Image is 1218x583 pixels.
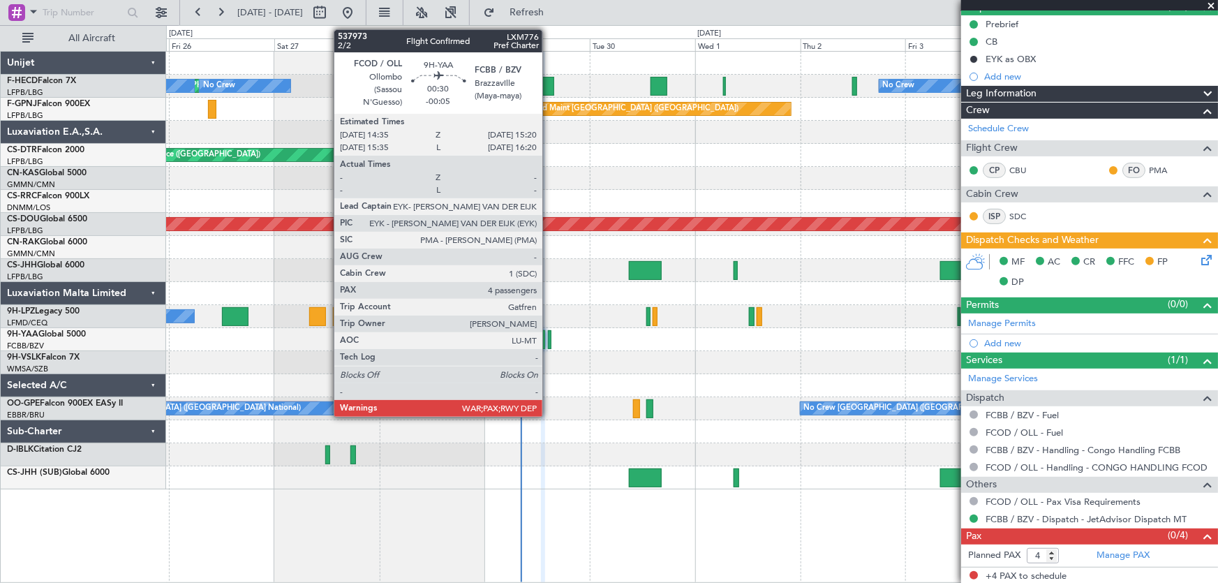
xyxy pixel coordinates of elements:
a: LFPB/LBG [7,110,43,121]
a: 9H-YAAGlobal 5000 [7,330,86,339]
span: CN-RAK [7,238,40,246]
a: Schedule Crew [968,122,1029,136]
button: Refresh [477,1,560,24]
span: Leg Information [966,86,1037,102]
a: LFPB/LBG [7,87,43,98]
span: Crew [966,103,990,119]
span: (0/0) [1168,297,1188,311]
div: Thu 2 [801,38,906,51]
span: FFC [1118,256,1134,270]
div: No Crew [GEOGRAPHIC_DATA] ([GEOGRAPHIC_DATA] National) [67,398,301,419]
input: Trip Number [43,2,123,23]
a: CS-JHH (SUB)Global 6000 [7,468,110,477]
a: FCOD / OLL - Fuel [986,427,1063,438]
a: 9H-LPZLegacy 500 [7,307,80,316]
a: CS-DOUGlobal 6500 [7,215,87,223]
span: CS-DTR [7,146,37,154]
div: Tue 30 [590,38,695,51]
div: Fri 3 [905,38,1011,51]
div: [DATE] [697,28,721,40]
span: MF [1011,256,1025,270]
span: Dispatch Checks and Weather [966,233,1099,249]
div: Sat 27 [274,38,380,51]
span: F-GPNJ [7,100,37,108]
a: FCBB / BZV - Fuel [986,409,1059,421]
span: All Aircraft [36,34,147,43]
span: CS-DOU [7,215,40,223]
span: FP [1157,256,1168,270]
a: F-HECDFalcon 7X [7,77,76,85]
span: Others [966,477,997,493]
div: Sun 28 [380,38,485,51]
div: ISP [983,209,1006,224]
span: CS-RRC [7,192,37,200]
a: LFMD/CEQ [7,318,47,328]
a: CS-JHHGlobal 6000 [7,261,84,270]
span: 9H-VSLK [7,353,41,362]
span: (0/4) [1168,528,1188,543]
div: CB [986,36,997,47]
span: DP [1011,276,1024,290]
div: Wed 1 [695,38,801,51]
label: Planned PAX [968,549,1020,563]
a: CS-RRCFalcon 900LX [7,192,89,200]
div: Planned Maint [GEOGRAPHIC_DATA] ([GEOGRAPHIC_DATA]) [519,98,738,119]
span: (1/1) [1168,353,1188,367]
div: Planned Maint Nice ([GEOGRAPHIC_DATA]) [105,145,260,165]
span: [DATE] - [DATE] [237,6,303,19]
a: FCBB/BZV [7,341,44,351]
span: 9H-YAA [7,330,38,339]
div: Prebrief [986,18,1018,30]
a: LFPB/LBG [7,272,43,282]
span: Cabin Crew [966,186,1018,202]
span: Permits [966,297,999,313]
span: CR [1083,256,1095,270]
span: 9H-LPZ [7,307,35,316]
a: OO-GPEFalcon 900EX EASy II [7,399,123,408]
div: FO [1122,163,1145,178]
span: OO-GPE [7,399,40,408]
div: No Crew [883,75,915,96]
a: FCBB / BZV - Dispatch - JetAdvisor Dispatch MT [986,513,1187,525]
div: No Crew [GEOGRAPHIC_DATA] ([GEOGRAPHIC_DATA] National) [804,398,1038,419]
a: FCBB / BZV - Handling - Congo Handling FCBB [986,444,1180,456]
span: Dispatch [966,390,1004,406]
a: Manage Permits [968,317,1036,331]
span: Flight Crew [966,140,1018,156]
a: PMA [1149,164,1180,177]
a: GMMN/CMN [7,249,55,259]
span: CS-JHH [7,261,37,270]
div: CP [983,163,1006,178]
a: CS-DTRFalcon 2000 [7,146,84,154]
a: CBU [1009,164,1041,177]
div: No Crew [203,75,235,96]
a: GMMN/CMN [7,179,55,190]
a: CN-RAKGlobal 6000 [7,238,87,246]
a: SDC [1009,210,1041,223]
div: EYK as OBX [986,53,1036,65]
a: LFPB/LBG [7,156,43,167]
div: Fri 26 [169,38,274,51]
a: FCOD / OLL - Handling - CONGO HANDLING FCOD [986,462,1208,473]
span: Refresh [498,8,556,17]
a: Manage Services [968,372,1038,386]
button: All Aircraft [15,27,151,50]
a: CN-KASGlobal 5000 [7,169,87,177]
div: Mon 29 [484,38,590,51]
div: Add new [984,71,1211,82]
span: AC [1048,256,1060,270]
span: D-IBLK [7,445,34,454]
span: Services [966,353,1002,369]
div: Add new [984,337,1211,349]
a: 9H-VSLKFalcon 7X [7,353,80,362]
div: [DATE] [169,28,193,40]
span: F-HECD [7,77,38,85]
span: CN-KAS [7,169,39,177]
a: Manage PAX [1097,549,1150,563]
a: DNMM/LOS [7,202,50,213]
a: FCOD / OLL - Pax Visa Requirements [986,496,1141,508]
a: WMSA/SZB [7,364,48,374]
span: CS-JHH (SUB) [7,468,62,477]
a: EBBR/BRU [7,410,45,420]
a: D-IBLKCitation CJ2 [7,445,82,454]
